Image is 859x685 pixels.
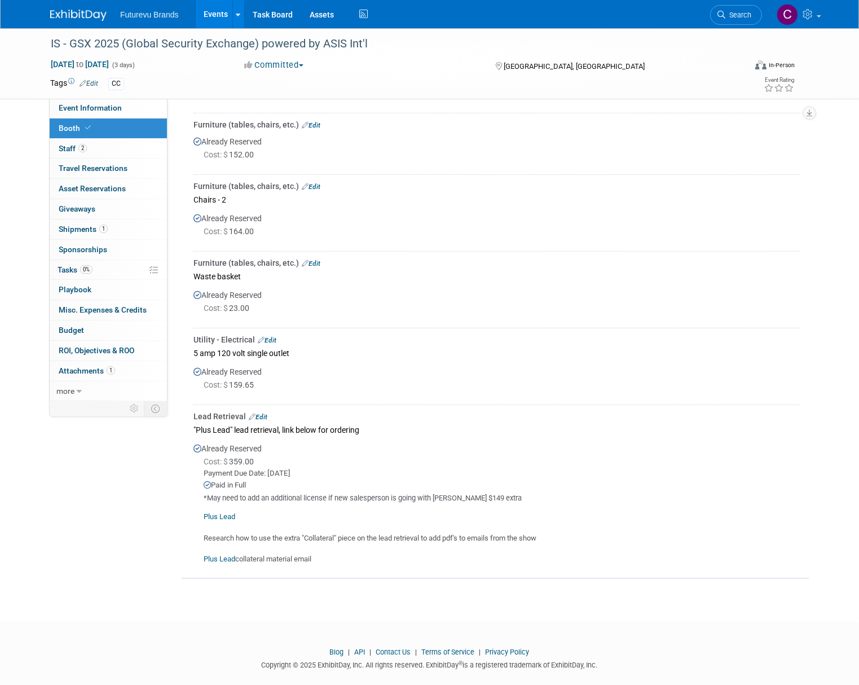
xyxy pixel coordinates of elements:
span: | [367,648,375,656]
span: Misc. Expenses & Credits [59,305,147,314]
div: Utility - Electrical [193,334,800,345]
a: Edit [302,183,320,191]
span: | [477,648,484,656]
span: Sponsorships [59,245,107,254]
span: 164.00 [204,227,258,236]
span: 0% [80,265,92,274]
i: Booth reservation complete [85,125,91,131]
span: 1 [107,366,115,375]
span: | [346,648,353,656]
a: Attachments1 [50,361,167,381]
div: Furniture (tables, chairs, etc.) [193,119,800,130]
a: Search [710,5,762,25]
a: Edit [249,413,267,421]
span: [GEOGRAPHIC_DATA], [GEOGRAPHIC_DATA] [504,62,645,71]
a: Event Information [50,98,167,118]
span: more [56,387,74,396]
a: Asset Reservations [50,179,167,199]
a: Plus Lead [204,555,235,563]
span: Futurevu Brands [120,10,179,19]
span: 159.65 [204,380,258,389]
span: Cost: $ [204,150,229,159]
div: Already Reserved [193,130,800,170]
button: Committed [241,59,308,71]
span: 1 [99,225,108,233]
div: "Plus Lead" lead retrieval, link below for ordering [193,422,800,437]
div: *May need to add an additional license if new salesperson is going with [PERSON_NAME] $149 extra [204,494,800,503]
a: Sponsorships [50,240,167,260]
td: Personalize Event Tab Strip [125,401,144,416]
div: Event Rating [764,77,794,83]
div: Furniture (tables, chairs, etc.) [193,181,800,192]
span: Shipments [59,225,108,234]
span: 2 [78,144,87,152]
a: Edit [80,80,98,87]
a: API [355,648,365,656]
div: Furniture (tables, chairs, etc.) [193,257,800,269]
div: IS - GSX 2025 (Global Security Exchange) powered by ASIS Int'l [47,34,732,54]
a: Edit [302,260,320,267]
div: CC [108,78,124,90]
a: Terms of Service [422,648,475,656]
td: Tags [50,77,98,90]
span: Asset Reservations [59,184,126,193]
span: Attachments [59,366,115,375]
img: ExhibitDay [50,10,107,21]
a: Booth [50,118,167,138]
a: ROI, Objectives & ROO [50,341,167,361]
div: Research how to use the extra "Collateral" piece on the lead retrieval to add pdf's to emails fro... [193,503,800,564]
span: [DATE] [DATE] [50,59,109,69]
td: Toggle Event Tabs [144,401,168,416]
span: Staff [59,144,87,153]
span: (3 days) [111,62,135,69]
div: Already Reserved [193,207,800,247]
a: Giveaways [50,199,167,219]
div: Already Reserved [193,437,800,565]
span: Playbook [59,285,91,294]
a: Playbook [50,280,167,300]
a: Staff2 [50,139,167,159]
span: | [413,648,420,656]
a: Tasks0% [50,260,167,280]
span: 23.00 [204,304,254,313]
sup: ® [459,660,463,666]
span: 152.00 [204,150,258,159]
div: Paid in Full [204,480,800,491]
div: Lead Retrieval [193,411,800,422]
img: CHERYL CLOWES [777,4,798,25]
div: Already Reserved [193,284,800,324]
span: Booth [59,124,93,133]
div: 5 amp 120 volt single outlet [193,345,800,361]
div: Chairs - 2 [193,192,800,207]
span: Cost: $ [204,304,229,313]
span: Search [725,11,751,19]
a: Contact Us [376,648,411,656]
span: Cost: $ [204,457,229,466]
div: Payment Due Date: [DATE] [204,468,800,479]
div: In-Person [768,61,795,69]
span: Giveaways [59,204,95,213]
a: Shipments1 [50,219,167,239]
a: Plus Lead [204,512,235,521]
a: Misc. Expenses & Credits [50,300,167,320]
span: Cost: $ [204,227,229,236]
span: 359.00 [204,457,258,466]
a: more [50,381,167,401]
a: Edit [258,336,276,344]
span: Event Information [59,103,122,112]
a: Travel Reservations [50,159,167,178]
a: Blog [330,648,344,656]
a: Budget [50,320,167,340]
div: Event Format [685,59,795,76]
div: Waste basket [193,269,800,284]
a: Edit [302,121,320,129]
span: ROI, Objectives & ROO [59,346,134,355]
span: to [74,60,85,69]
img: Format-Inperson.png [755,60,767,69]
span: Budget [59,326,84,335]
span: Cost: $ [204,380,229,389]
span: Travel Reservations [59,164,127,173]
div: Already Reserved [193,361,800,401]
a: Privacy Policy [486,648,530,656]
span: Tasks [58,265,92,274]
